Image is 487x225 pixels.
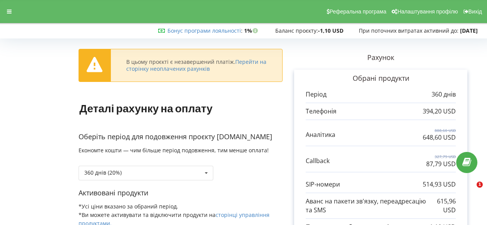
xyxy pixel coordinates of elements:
[306,197,427,215] p: Аванс на пакети зв'язку, переадресацію та SMS
[167,27,241,34] a: Бонус програми лояльності
[426,154,456,159] p: 327,79 USD
[423,180,456,189] p: 514,93 USD
[79,188,283,198] p: Активовані продукти
[306,90,326,99] p: Період
[427,197,456,215] p: 615,96 USD
[79,90,213,127] h1: Деталі рахунку на оплату
[318,27,343,34] strong: -1,10 USD
[306,157,330,165] p: Callback
[423,107,456,116] p: 394,20 USD
[167,27,243,34] span: :
[283,53,479,63] p: Рахунок
[79,132,283,142] p: Оберіть період для подовження проєкту [DOMAIN_NAME]
[423,128,456,133] p: 888,60 USD
[306,107,336,116] p: Телефонія
[397,8,458,15] span: Налаштування профілю
[306,180,340,189] p: SIP-номери
[461,182,479,200] iframe: Intercom live chat
[359,27,459,34] span: При поточних витратах активний до:
[477,182,483,188] span: 1
[423,133,456,142] p: 648,60 USD
[306,73,456,83] p: Обрані продукти
[306,130,335,139] p: Аналітика
[469,8,482,15] span: Вихід
[244,27,260,34] strong: 1%
[79,147,269,154] span: Економте кошти — чим більше період подовження, тим менше оплата!
[426,160,456,168] p: 87,79 USD
[126,58,267,72] div: В цьому проєкті є незавершений платіж.
[460,27,478,34] strong: [DATE]
[432,90,456,99] p: 360 днів
[126,58,266,72] a: Перейти на сторінку неоплачених рахунків
[275,27,318,34] span: Баланс проєкту:
[84,170,122,175] div: 360 днів (20%)
[79,203,178,210] span: *Усі ціни вказано за обраний період.
[330,8,387,15] span: Реферальна програма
